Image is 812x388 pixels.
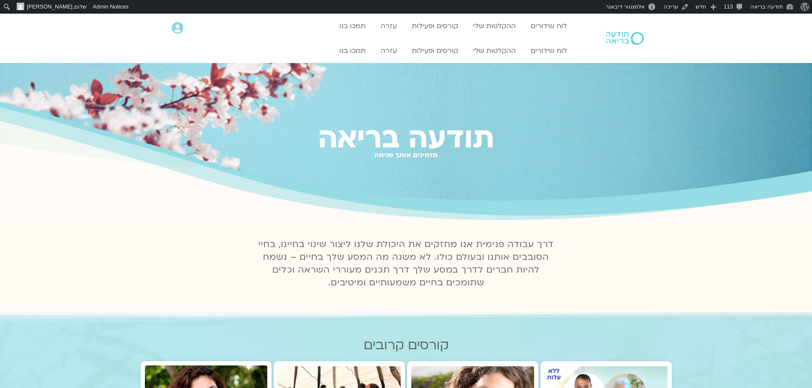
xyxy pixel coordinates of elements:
a: ההקלטות שלי [469,43,520,59]
a: לוח שידורים [526,43,571,59]
a: עזרה [376,43,401,59]
span: [PERSON_NAME] [27,3,72,10]
a: קורסים ופעילות [407,43,462,59]
a: לוח שידורים [526,18,571,34]
a: עזרה [376,18,401,34]
a: תמכו בנו [335,43,370,59]
img: תודעה בריאה [606,32,644,45]
h2: קורסים קרובים [141,338,672,353]
p: דרך עבודה פנימית אנו מחזקים את היכולת שלנו ליצור שינוי בחיינו, בחיי הסובבים אותנו ובעולם כולו. לא... [254,238,559,289]
a: תמכו בנו [335,18,370,34]
a: ההקלטות שלי [469,18,520,34]
a: קורסים ופעילות [407,18,462,34]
